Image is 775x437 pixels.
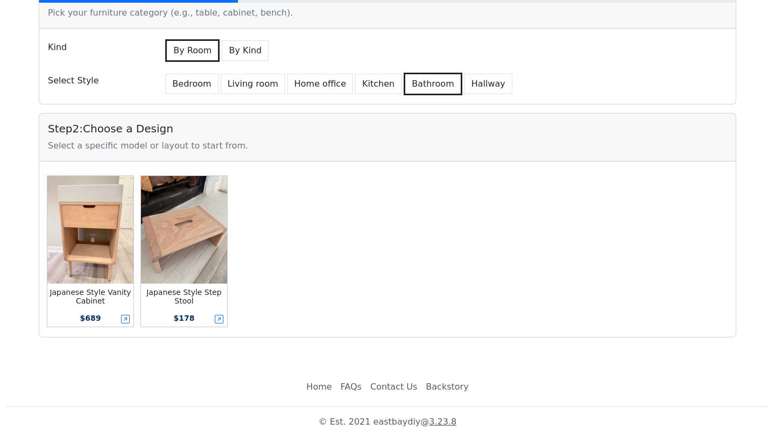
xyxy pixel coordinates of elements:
[221,74,285,94] button: Living room
[366,376,421,398] a: Contact Us
[336,376,366,398] a: FAQs
[41,37,157,62] div: Kind
[404,73,462,95] button: Bathroom
[302,376,336,398] a: Home
[141,288,227,305] div: Japanese Style Step Stool
[46,174,135,328] button: Japanese Style Vanity CabinetJapanese Style Vanity Cabinet$689
[355,74,401,94] button: Kitchen
[141,176,227,284] img: Japanese Style Step Stool
[421,376,473,398] a: Backstory
[165,39,220,62] button: By Room
[48,139,727,152] div: Select a specific model or layout to start from.
[165,74,218,94] button: Bedroom
[139,174,229,328] button: Japanese Style Step StoolJapanese Style Step Stool$178
[174,314,195,322] span: $ 178
[47,176,133,284] img: Japanese Style Vanity Cabinet
[287,74,353,94] button: Home office
[48,122,727,135] h5: Step 2 : Choose a Design
[48,6,727,19] div: Pick your furniture category (e.g., table, cabinet, bench).
[6,415,769,428] p: © Est. 2021 eastbaydiy @
[80,314,101,322] span: $ 689
[50,288,131,305] small: Japanese Style Vanity Cabinet
[429,417,456,427] a: 3.23.8
[47,288,133,305] div: Japanese Style Vanity Cabinet
[464,74,512,94] button: Hallway
[41,71,157,95] div: Select Style
[222,40,269,61] button: By Kind
[146,288,222,305] small: Japanese Style Step Stool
